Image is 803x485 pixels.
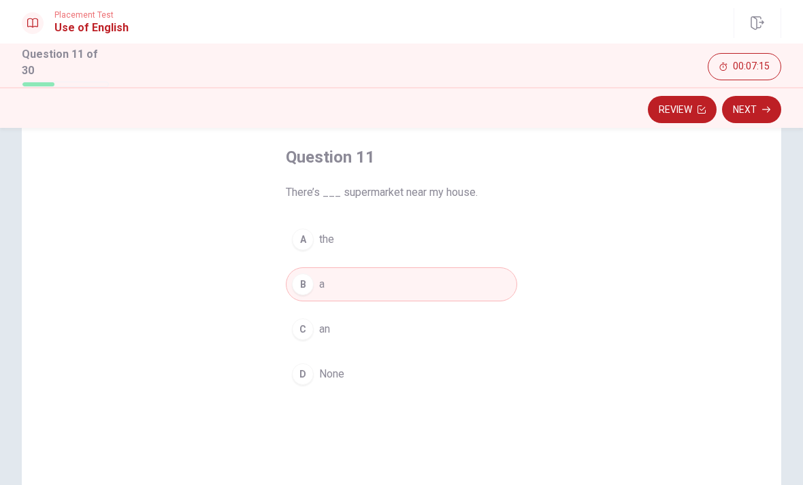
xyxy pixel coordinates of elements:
button: DNone [286,357,517,391]
span: a [319,276,325,292]
span: None [319,366,344,382]
span: the [319,231,334,248]
span: Placement Test [54,10,129,20]
h4: Question 11 [286,146,517,168]
h1: Use of English [54,20,129,36]
button: Athe [286,222,517,256]
button: 00:07:15 [708,53,781,80]
button: Ba [286,267,517,301]
div: C [292,318,314,340]
button: Review [648,96,717,123]
button: Next [722,96,781,123]
div: D [292,363,314,385]
h1: Question 11 of 30 [22,46,109,79]
span: There’s ___ supermarket near my house. [286,184,517,201]
button: Can [286,312,517,346]
span: an [319,321,330,337]
div: B [292,273,314,295]
span: 00:07:15 [733,61,770,72]
div: A [292,229,314,250]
